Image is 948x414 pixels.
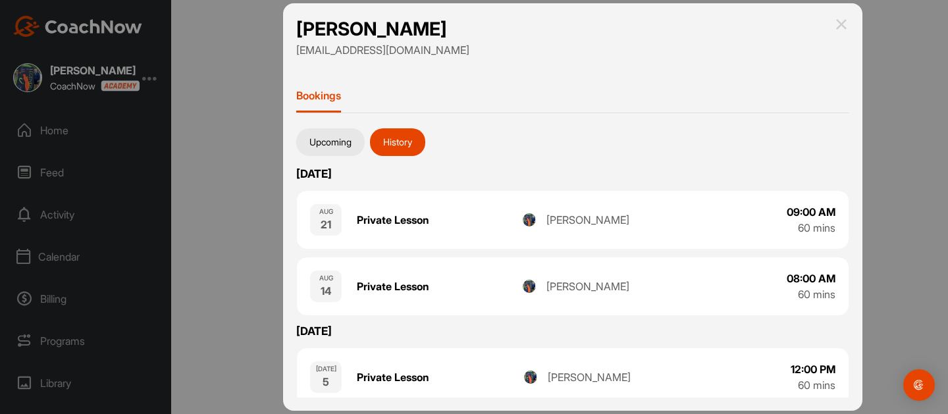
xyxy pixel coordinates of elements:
[319,207,333,217] div: AUG
[296,16,469,42] h1: [PERSON_NAME]
[523,213,536,226] img: profile_image
[791,361,835,377] div: 12:00 PM
[357,278,523,294] div: Private Lesson
[321,217,331,232] div: 21
[319,273,333,283] div: AUG
[296,42,469,58] p: [EMAIL_ADDRESS][DOMAIN_NAME]
[798,377,835,393] div: 60 mins
[523,280,536,293] img: profile_image
[524,371,537,384] img: profile_image
[798,220,835,236] div: 60 mins
[903,369,935,401] div: Open Intercom Messenger
[357,369,525,385] div: Private Lesson
[787,271,835,286] div: 08:00 AM
[323,374,329,390] div: 5
[370,128,425,156] button: History
[321,283,332,299] div: 14
[316,364,336,374] div: [DATE]
[296,323,849,340] p: [DATE]
[546,278,629,294] div: [PERSON_NAME]
[296,166,849,182] p: [DATE]
[548,369,631,385] div: [PERSON_NAME]
[357,212,523,228] div: Private Lesson
[798,286,835,302] div: 60 mins
[546,212,629,228] div: [PERSON_NAME]
[833,16,849,32] img: close
[296,89,341,102] p: Bookings
[296,128,365,156] button: Upcoming
[787,204,835,220] div: 09:00 AM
